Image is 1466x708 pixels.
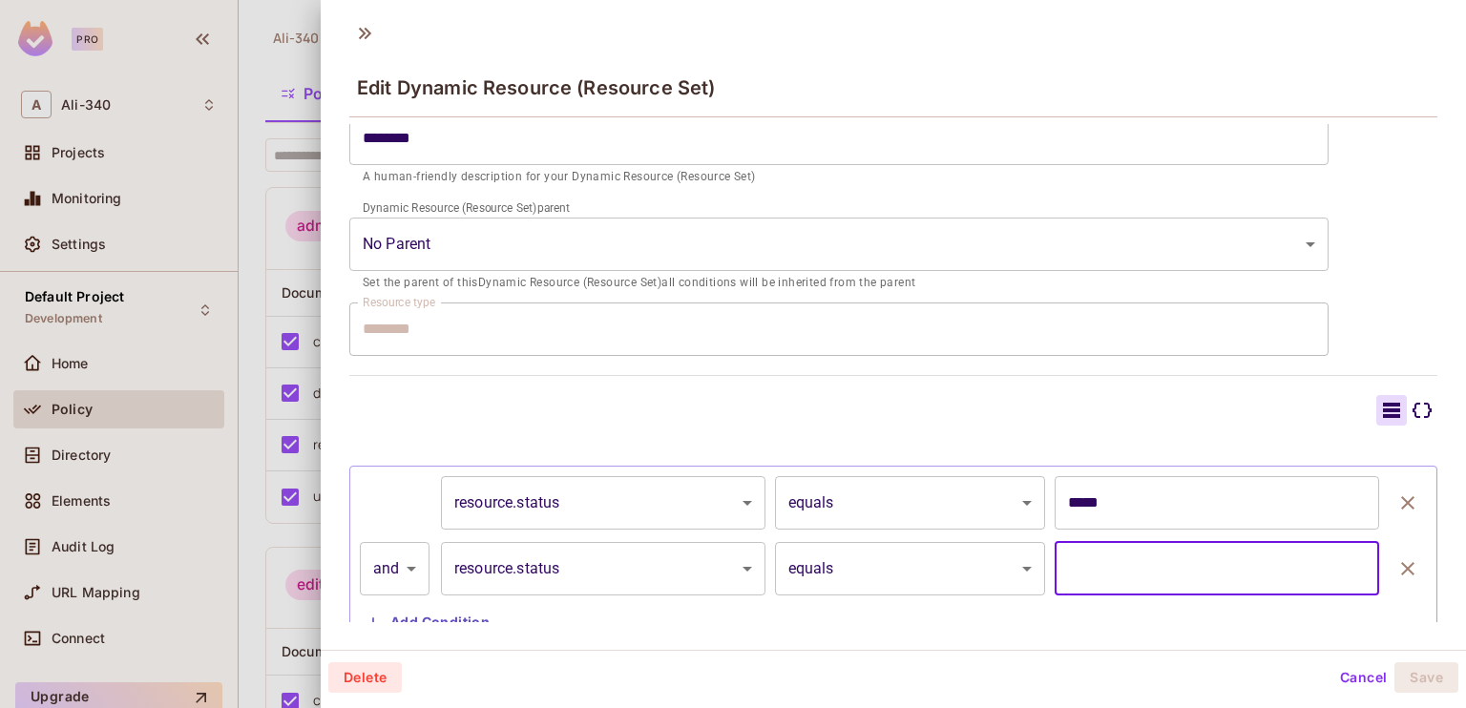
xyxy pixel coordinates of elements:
label: Dynamic Resource (Resource Set) parent [363,199,570,216]
div: equals [775,476,1046,530]
div: resource.status [441,476,765,530]
div: Without label [349,218,1329,271]
p: Set the parent of this Dynamic Resource (Resource Set) all conditions will be inherited from the ... [363,274,1315,293]
span: Edit Dynamic Resource (Resource Set) [357,76,715,99]
label: Resource type [363,294,435,310]
button: Cancel [1332,662,1394,693]
p: A human-friendly description for your Dynamic Resource (Resource Set) [363,168,1315,187]
div: and [360,542,429,595]
div: equals [775,542,1046,595]
button: Save [1394,662,1458,693]
div: resource.status [441,542,765,595]
button: Delete [328,662,402,693]
button: Add Condition [360,608,497,638]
